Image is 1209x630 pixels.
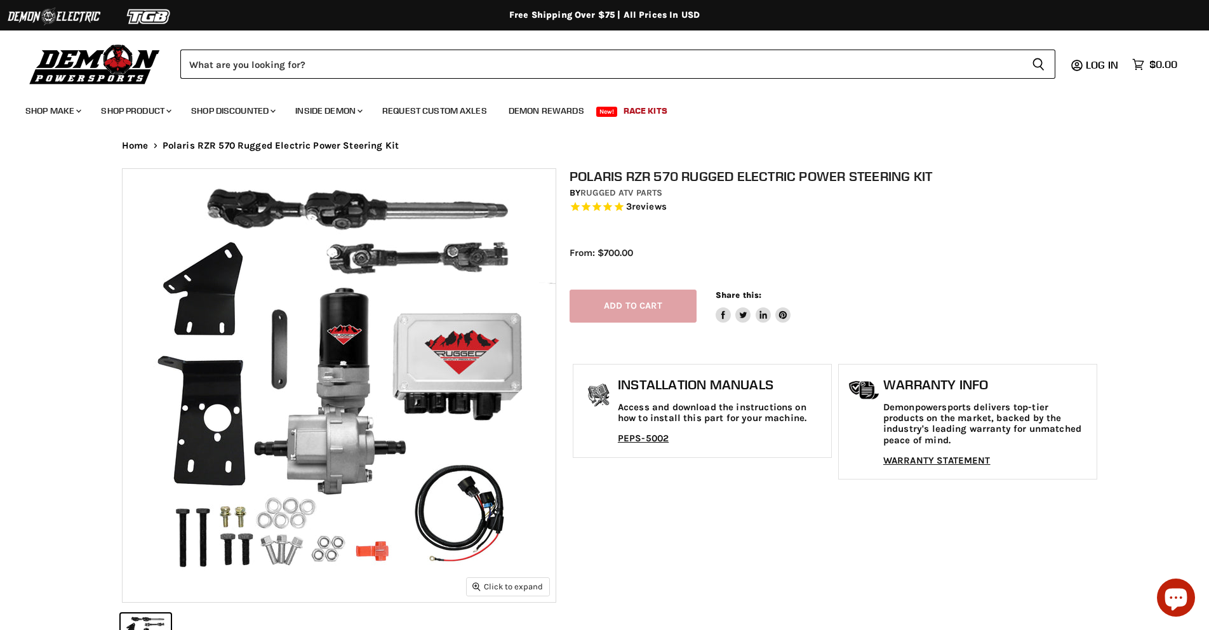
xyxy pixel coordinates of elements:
aside: Share this: [716,290,791,323]
span: 3 reviews [626,201,667,212]
img: Demon Powersports [25,41,164,86]
a: Home [122,140,149,151]
p: Access and download the instructions on how to install this part for your machine. [618,402,825,424]
a: Inside Demon [286,98,370,124]
a: PEPS-5002 [618,432,669,444]
a: $0.00 [1126,55,1184,74]
nav: Breadcrumbs [97,140,1112,151]
h1: Warranty Info [883,377,1090,392]
a: Log in [1080,59,1126,70]
span: reviews [632,201,667,212]
a: Shop Product [91,98,179,124]
img: TGB Logo 2 [102,4,197,29]
span: Log in [1086,58,1118,71]
img: warranty-icon.png [848,380,880,400]
img: Demon Electric Logo 2 [6,4,102,29]
div: by [570,186,1100,200]
a: Rugged ATV Parts [580,187,662,198]
button: Search [1022,50,1055,79]
p: Demonpowersports delivers top-tier products on the market, backed by the industry's leading warra... [883,402,1090,446]
div: Free Shipping Over $75 | All Prices In USD [97,10,1112,21]
a: Demon Rewards [499,98,594,124]
a: Shop Discounted [182,98,283,124]
span: New! [596,107,618,117]
inbox-online-store-chat: Shopify online store chat [1153,579,1199,620]
a: Race Kits [614,98,677,124]
a: Shop Make [16,98,89,124]
h1: Installation Manuals [618,377,825,392]
span: Rated 5.0 out of 5 stars 3 reviews [570,201,1100,214]
span: From: $700.00 [570,247,633,258]
input: Search [180,50,1022,79]
form: Product [180,50,1055,79]
span: Click to expand [472,582,543,591]
img: install_manual-icon.png [583,380,615,412]
span: $0.00 [1149,58,1177,70]
ul: Main menu [16,93,1174,124]
span: Polaris RZR 570 Rugged Electric Power Steering Kit [163,140,399,151]
a: Request Custom Axles [373,98,497,124]
h1: Polaris RZR 570 Rugged Electric Power Steering Kit [570,168,1100,184]
img: IMAGE [123,169,556,602]
span: Share this: [716,290,761,300]
button: Click to expand [467,578,549,595]
a: WARRANTY STATEMENT [883,455,991,466]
